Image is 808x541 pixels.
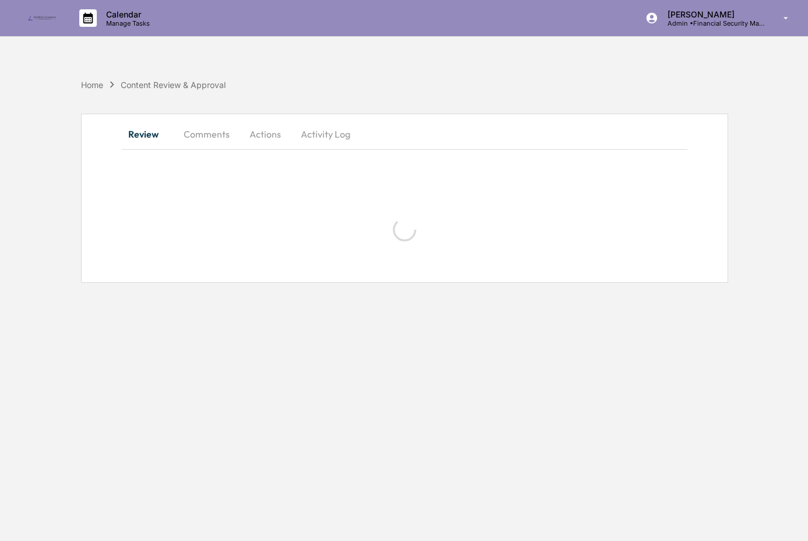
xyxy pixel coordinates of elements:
[239,120,291,148] button: Actions
[174,120,239,148] button: Comments
[658,19,767,27] p: Admin • Financial Security Management
[81,80,103,90] div: Home
[97,19,156,27] p: Manage Tasks
[122,120,174,148] button: Review
[121,80,226,90] div: Content Review & Approval
[28,16,56,20] img: logo
[97,9,156,19] p: Calendar
[122,120,687,148] div: secondary tabs example
[291,120,360,148] button: Activity Log
[658,9,767,19] p: [PERSON_NAME]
